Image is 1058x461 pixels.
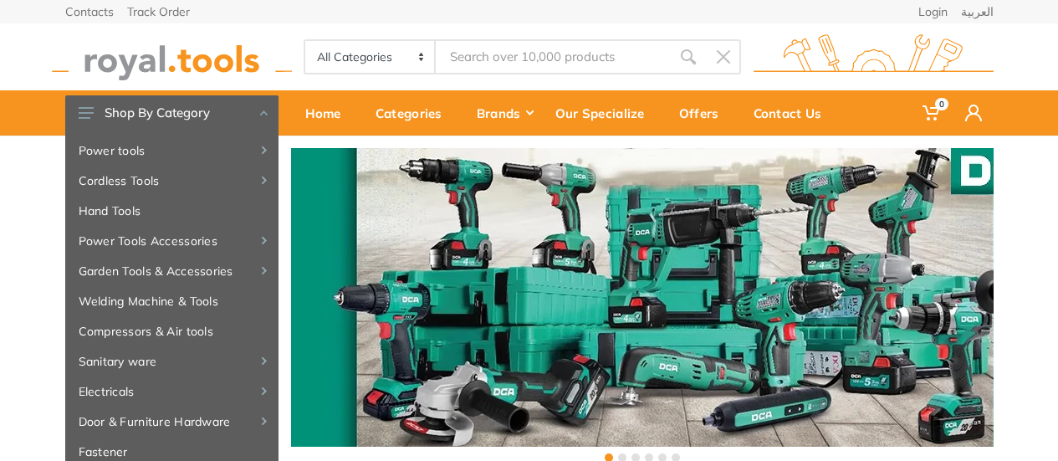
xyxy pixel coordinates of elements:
[65,376,279,407] a: Electricals
[667,90,742,136] a: Offers
[65,407,279,437] a: Door & Furniture Hardware
[65,316,279,346] a: Compressors & Air tools
[544,95,667,131] div: Our Specialize
[742,90,845,136] a: Contact Us
[754,34,994,80] img: royal.tools Logo
[52,34,292,80] img: royal.tools Logo
[918,6,948,18] a: Login
[911,90,953,136] a: 0
[465,95,544,131] div: Brands
[742,95,845,131] div: Contact Us
[544,90,667,136] a: Our Specialize
[65,166,279,196] a: Cordless Tools
[935,98,948,110] span: 0
[65,196,279,226] a: Hand Tools
[65,6,114,18] a: Contacts
[127,6,190,18] a: Track Order
[364,95,465,131] div: Categories
[961,6,994,18] a: العربية
[65,136,279,166] a: Power tools
[65,95,279,131] button: Shop By Category
[436,39,670,74] input: Site search
[667,95,742,131] div: Offers
[294,95,364,131] div: Home
[65,256,279,286] a: Garden Tools & Accessories
[305,41,437,73] select: Category
[65,346,279,376] a: Sanitary ware
[364,90,465,136] a: Categories
[294,90,364,136] a: Home
[65,226,279,256] a: Power Tools Accessories
[65,286,279,316] a: Welding Machine & Tools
